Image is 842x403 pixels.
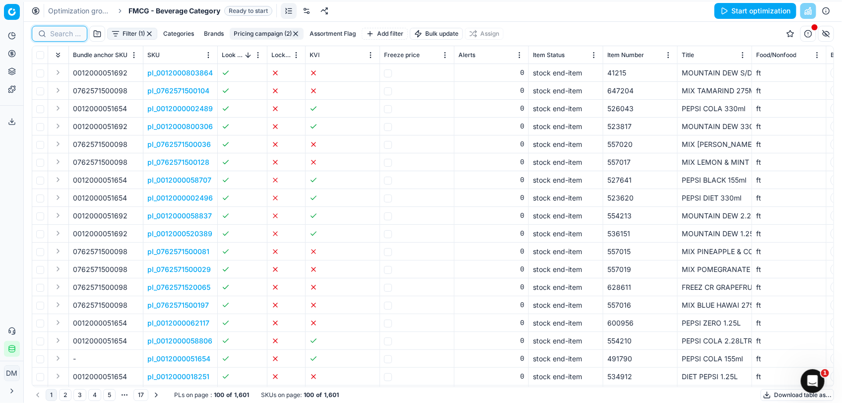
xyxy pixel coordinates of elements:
[607,229,673,239] div: 536151
[607,122,673,132] div: 523817
[533,372,599,382] div: stock end-item
[607,86,673,96] div: 647204
[147,139,211,149] p: pl_0762571500036
[147,229,212,239] button: pl_0012000520389
[73,51,128,59] span: Bundle anchor SKU
[607,193,673,203] div: 523620
[73,389,86,401] button: 3
[88,389,101,401] button: 4
[756,265,822,274] div: ft
[147,336,212,346] p: pl_0012000058806
[52,335,64,346] button: Expand
[607,211,673,221] div: 554213
[533,300,599,310] div: stock end-item
[147,122,213,132] button: pl_0012000800306
[465,28,504,40] button: Assign
[52,317,64,329] button: Expand
[533,157,599,167] div: stock end-item
[607,282,673,292] div: 628611
[458,211,524,221] div: 0
[59,389,71,401] button: 2
[682,157,748,167] p: MIX LEMON & MINT 275ML
[73,175,139,185] div: 0012000051654
[147,354,210,364] button: pl_0012000051654
[533,122,599,132] div: stock end-item
[533,68,599,78] div: stock end-item
[607,104,673,114] div: 526043
[52,102,64,114] button: Expand
[147,211,212,221] button: pl_0012000058837
[756,139,822,149] div: ft
[224,6,272,16] span: Ready to start
[761,389,834,401] button: Download table as...
[821,369,829,377] span: 1
[682,211,748,221] p: MOUNTAIN DEW 2.28LTR
[129,6,272,16] span: FMCG - Beverage CategoryReady to start
[682,318,748,328] p: PEPSI ZERO 1.25L
[147,86,209,96] button: pl_0762571500104
[73,354,139,364] div: -
[607,336,673,346] div: 554210
[73,318,139,328] div: 0012000051654
[533,265,599,274] div: stock end-item
[682,265,748,274] p: MIX POMEGRANATE 275ML
[147,247,209,257] button: pl_0762571500081
[147,104,213,114] button: pl_0012000002489
[682,122,748,132] p: MOUNTAIN DEW 330ml
[458,354,524,364] div: 0
[174,391,208,399] span: PLs on page
[756,86,822,96] div: ft
[682,372,748,382] p: DIET PEPSI 1.25L
[682,336,748,346] p: PEPSI COLA 2.28LTR
[682,86,748,96] p: MIX TAMARIND 275MLX4X6
[607,354,673,364] div: 491790
[147,318,209,328] button: pl_0012000062117
[682,51,694,59] span: Title
[756,372,822,382] div: ft
[46,389,57,401] button: 1
[607,318,673,328] div: 600956
[458,139,524,149] div: 0
[533,318,599,328] div: stock end-item
[73,372,139,382] div: 0012000051654
[222,51,243,59] span: Look Flag
[607,300,673,310] div: 557016
[304,391,314,399] strong: 100
[271,51,291,59] span: Lock Flag
[458,247,524,257] div: 0
[147,68,213,78] button: pl_0012000803864
[48,6,112,16] a: Optimization groups
[756,282,822,292] div: ft
[682,247,748,257] p: MIX PINEAPPLE & COCO. 275ML
[682,282,748,292] p: FREEZ CR GRAPEFRUIT SODA 200ML
[32,389,44,401] button: Go to previous page
[230,28,304,40] button: Pricing campaign (2)
[147,51,160,59] span: SKU
[52,299,64,311] button: Expand
[607,372,673,382] div: 534912
[458,86,524,96] div: 0
[458,372,524,382] div: 0
[147,265,211,274] button: pl_0762571500029
[756,318,822,328] div: ft
[458,318,524,328] div: 0
[73,157,139,167] div: 0762571500098
[52,138,64,150] button: Expand
[52,49,64,61] button: Expand all
[133,389,148,401] button: 17
[52,67,64,78] button: Expand
[533,247,599,257] div: stock end-item
[533,86,599,96] div: stock end-item
[52,209,64,221] button: Expand
[147,157,209,167] button: pl_0762571500128
[756,193,822,203] div: ft
[458,336,524,346] div: 0
[73,86,139,96] div: 0762571500098
[73,336,139,346] div: 0012000051654
[73,229,139,239] div: 0012000051692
